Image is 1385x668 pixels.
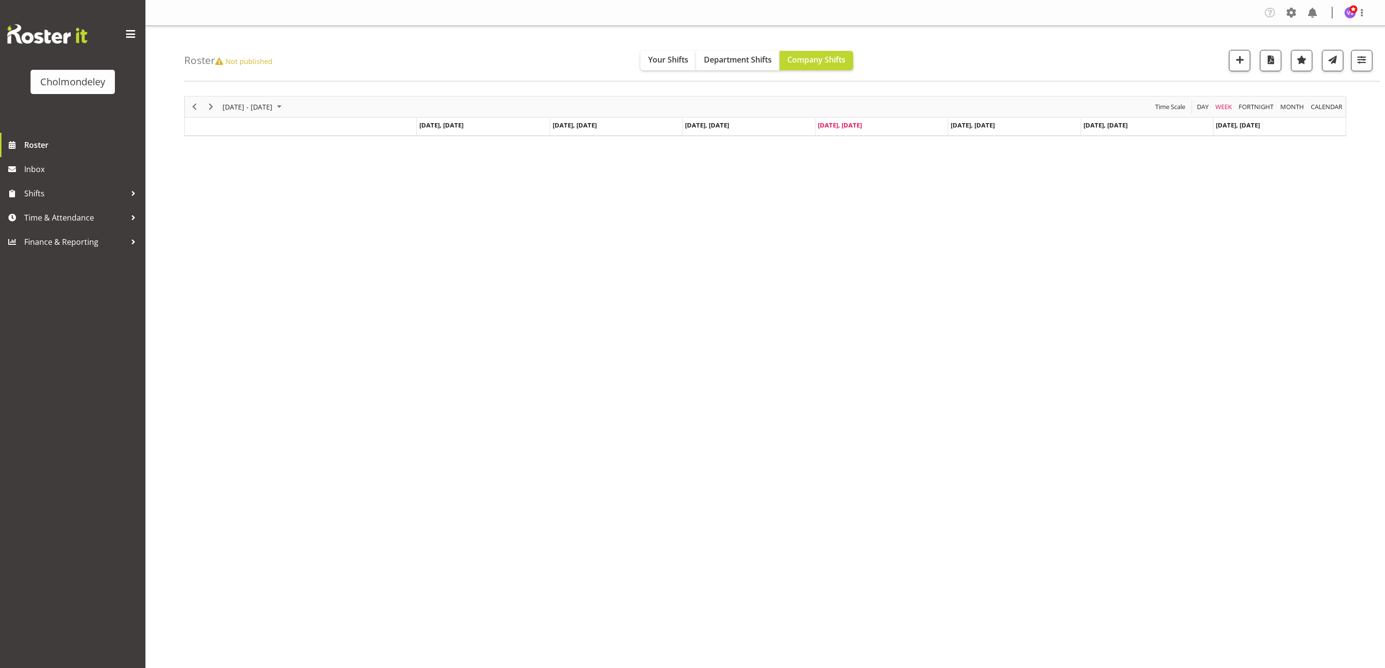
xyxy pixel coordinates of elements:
button: Download a PDF of the roster according to the set date range. [1260,50,1281,71]
button: Next [205,101,218,113]
span: Company Shifts [787,54,845,65]
span: [DATE], [DATE] [1083,121,1128,129]
div: Cholmondeley [40,75,105,89]
span: [DATE], [DATE] [1216,121,1260,129]
span: calendar [1310,101,1343,113]
button: Highlight an important date within the roster. [1291,50,1312,71]
span: [DATE], [DATE] [553,121,597,129]
div: October 06 - 12, 2025 [219,96,287,117]
span: Time & Attendance [24,210,126,225]
button: Filter Shifts [1351,50,1372,71]
span: Fortnight [1238,101,1274,113]
button: Department Shifts [696,51,780,70]
span: [DATE], [DATE] [951,121,995,129]
span: Month [1279,101,1305,113]
span: [DATE], [DATE] [419,121,463,129]
div: Timeline Week of October 9, 2025 [184,96,1346,136]
img: victoria-spackman5507.jpg [1344,7,1356,18]
button: Previous [188,101,201,113]
span: Department Shifts [704,54,772,65]
span: Roster [24,138,141,152]
div: next period [203,96,219,117]
button: Timeline Day [1195,101,1210,113]
button: Your Shifts [640,51,696,70]
div: previous period [186,96,203,117]
span: Week [1214,101,1233,113]
span: [DATE], [DATE] [818,121,862,129]
button: Add a new shift [1229,50,1250,71]
button: Fortnight [1237,101,1275,113]
span: Not published [215,56,272,66]
span: [DATE], [DATE] [685,121,729,129]
button: Send a list of all shifts for the selected filtered period to all rostered employees. [1322,50,1343,71]
button: Timeline Month [1279,101,1306,113]
span: Time Scale [1154,101,1186,113]
button: Company Shifts [780,51,853,70]
span: Your Shifts [648,54,688,65]
button: Time Scale [1154,101,1187,113]
button: October 2025 [221,101,286,113]
span: Finance & Reporting [24,235,126,249]
h4: Roster [184,55,272,66]
button: Month [1309,101,1344,113]
img: Rosterit website logo [7,24,87,44]
button: Timeline Week [1214,101,1234,113]
span: Day [1196,101,1210,113]
span: [DATE] - [DATE] [222,101,273,113]
span: Inbox [24,162,141,176]
span: Shifts [24,186,126,201]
